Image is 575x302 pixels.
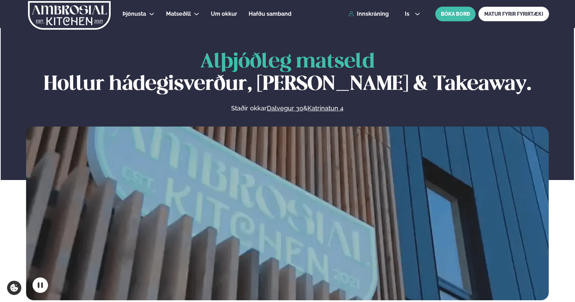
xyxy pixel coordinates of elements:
span: Þjónusta [123,10,146,17]
span: is [405,11,411,17]
h1: Hollur hádegisverður, [PERSON_NAME] & Takeaway. [26,51,549,96]
button: is [399,11,425,17]
a: Hafðu samband [249,10,291,18]
span: Alþjóðleg matseld [200,52,375,72]
span: Matseðill [166,10,191,17]
span: Um okkur [211,10,237,17]
a: Um okkur [211,10,237,18]
a: Þjónusta [123,10,146,18]
a: Katrinatun 4 [307,104,344,113]
a: Dalvegur 30 [267,104,303,113]
a: Innskráning [348,11,389,17]
span: Hafðu samband [249,10,291,17]
p: Staðir okkar & [155,104,420,113]
a: Cookie settings [7,281,21,295]
button: BÓKA BORÐ [435,7,476,21]
a: MATUR FYRIR FYRIRTÆKI [478,7,549,21]
a: Matseðill [166,10,191,18]
img: logo [28,1,111,30]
